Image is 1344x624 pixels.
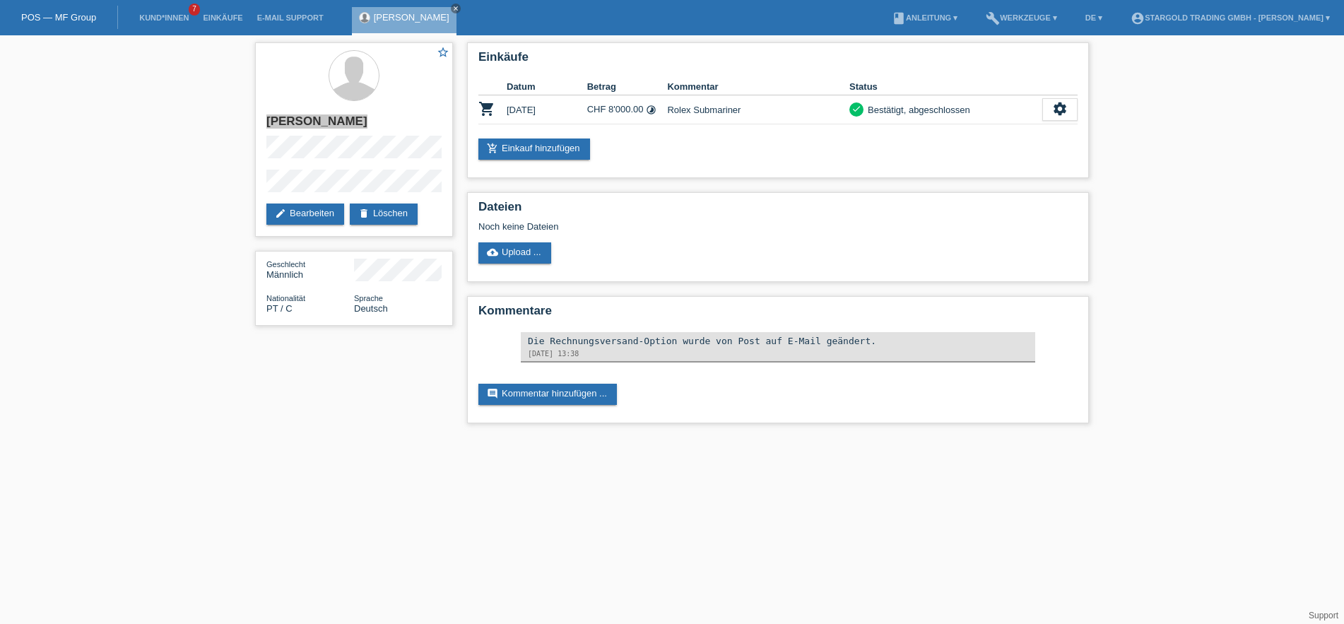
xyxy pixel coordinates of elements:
[892,11,906,25] i: book
[1124,13,1337,22] a: account_circleStargold Trading GmbH - [PERSON_NAME] ▾
[478,50,1078,71] h2: Einkäufe
[452,5,459,12] i: close
[478,139,590,160] a: add_shopping_cartEinkauf hinzufügen
[266,259,354,280] div: Männlich
[132,13,196,22] a: Kund*innen
[250,13,331,22] a: E-Mail Support
[478,200,1078,221] h2: Dateien
[587,78,668,95] th: Betrag
[667,78,849,95] th: Kommentar
[478,304,1078,325] h2: Kommentare
[507,78,587,95] th: Datum
[437,46,449,59] i: star_border
[979,13,1064,22] a: buildWerkzeuge ▾
[350,204,418,225] a: deleteLöschen
[478,100,495,117] i: POSP00026730
[646,105,656,115] i: 48 Raten
[451,4,461,13] a: close
[885,13,965,22] a: bookAnleitung ▾
[986,11,1000,25] i: build
[478,221,910,232] div: Noch keine Dateien
[528,336,1028,346] div: Die Rechnungsversand-Option wurde von Post auf E-Mail geändert.
[266,114,442,136] h2: [PERSON_NAME]
[1309,611,1338,620] a: Support
[374,12,449,23] a: [PERSON_NAME]
[354,294,383,302] span: Sprache
[478,384,617,405] a: commentKommentar hinzufügen ...
[189,4,200,16] span: 7
[587,95,668,124] td: CHF 8'000.00
[667,95,849,124] td: Rolex Submariner
[358,208,370,219] i: delete
[487,247,498,258] i: cloud_upload
[1078,13,1109,22] a: DE ▾
[487,388,498,399] i: comment
[266,294,305,302] span: Nationalität
[478,242,551,264] a: cloud_uploadUpload ...
[266,204,344,225] a: editBearbeiten
[863,102,970,117] div: Bestätigt, abgeschlossen
[354,303,388,314] span: Deutsch
[275,208,286,219] i: edit
[507,95,587,124] td: [DATE]
[528,350,1028,358] div: [DATE] 13:38
[21,12,96,23] a: POS — MF Group
[437,46,449,61] a: star_border
[1131,11,1145,25] i: account_circle
[849,78,1042,95] th: Status
[266,303,293,314] span: Portugal / C / 23.06.2005
[266,260,305,269] span: Geschlecht
[1052,101,1068,117] i: settings
[196,13,249,22] a: Einkäufe
[487,143,498,154] i: add_shopping_cart
[851,104,861,114] i: check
